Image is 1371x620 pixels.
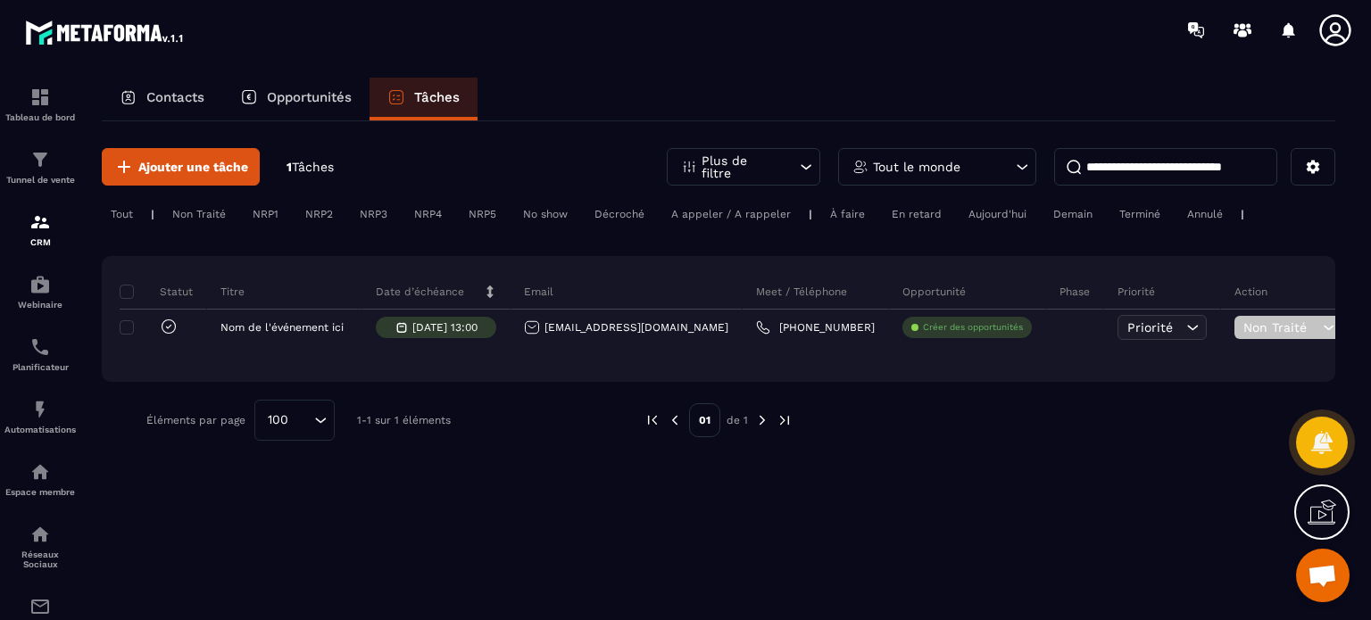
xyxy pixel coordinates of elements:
a: automationsautomationsAutomatisations [4,385,76,448]
p: Date d’échéance [376,285,464,299]
p: Éléments par page [146,414,245,426]
span: 100 [262,410,295,430]
img: scheduler [29,336,51,358]
p: Priorité [1118,285,1155,299]
div: Décroché [586,203,653,225]
p: Opportunités [267,89,352,105]
a: social-networksocial-networkRéseaux Sociaux [4,510,76,583]
img: automations [29,399,51,420]
img: prev [644,412,661,428]
div: NRP5 [460,203,505,225]
p: Espace membre [4,487,76,497]
p: Phase [1059,285,1090,299]
div: Non Traité [163,203,235,225]
p: Planificateur [4,362,76,372]
p: Contacts [146,89,204,105]
p: Meet / Téléphone [756,285,847,299]
p: Webinaire [4,300,76,310]
p: Tableau de bord [4,112,76,122]
input: Search for option [295,410,310,430]
p: Titre [220,285,245,299]
div: Search for option [254,400,335,441]
p: Créer des opportunités [923,321,1023,334]
img: email [29,596,51,617]
p: Opportunité [902,285,966,299]
p: 1 [287,159,334,176]
p: 1-1 sur 1 éléments [357,414,451,426]
a: Ouvrir le chat [1296,549,1350,602]
p: | [1241,208,1244,220]
div: No show [514,203,577,225]
div: En retard [883,203,951,225]
a: schedulerschedulerPlanificateur [4,323,76,385]
div: A appeler / A rappeler [662,203,800,225]
p: Tâches [414,89,460,105]
img: next [777,412,793,428]
p: Tunnel de vente [4,175,76,185]
div: Aujourd'hui [960,203,1035,225]
img: automations [29,461,51,483]
div: NRP2 [296,203,342,225]
span: Priorité [1127,320,1173,335]
p: Automatisations [4,425,76,434]
a: formationformationTableau de bord [4,73,76,136]
a: automationsautomationsEspace membre [4,448,76,510]
div: À faire [821,203,874,225]
img: formation [29,149,51,170]
img: formation [29,87,51,108]
div: NRP4 [405,203,451,225]
div: Annulé [1178,203,1232,225]
a: formationformationCRM [4,198,76,260]
p: Action [1234,285,1267,299]
img: automations [29,274,51,295]
img: prev [667,412,683,428]
img: social-network [29,524,51,545]
p: Statut [124,285,193,299]
span: Ajouter une tâche [138,158,248,176]
img: formation [29,211,51,233]
p: de 1 [727,413,748,427]
p: Réseaux Sociaux [4,550,76,569]
div: Terminé [1110,203,1169,225]
span: Non Traité [1243,320,1318,335]
img: next [754,412,770,428]
a: [PHONE_NUMBER] [756,320,875,335]
p: [DATE] 13:00 [412,321,478,334]
p: Nom de l'événement ici [220,321,344,334]
p: | [151,208,154,220]
p: Email [524,285,553,299]
div: Demain [1044,203,1101,225]
a: Contacts [102,78,222,120]
div: NRP1 [244,203,287,225]
a: formationformationTunnel de vente [4,136,76,198]
a: automationsautomationsWebinaire [4,260,76,323]
a: Opportunités [222,78,370,120]
div: Tout [102,203,142,225]
p: CRM [4,237,76,247]
span: Tâches [292,160,334,174]
p: | [809,208,812,220]
p: Tout le monde [873,161,960,173]
p: 01 [689,403,720,437]
img: logo [25,16,186,48]
div: NRP3 [351,203,396,225]
button: Ajouter une tâche [102,148,260,186]
p: Plus de filtre [702,154,780,179]
a: Tâches [370,78,478,120]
